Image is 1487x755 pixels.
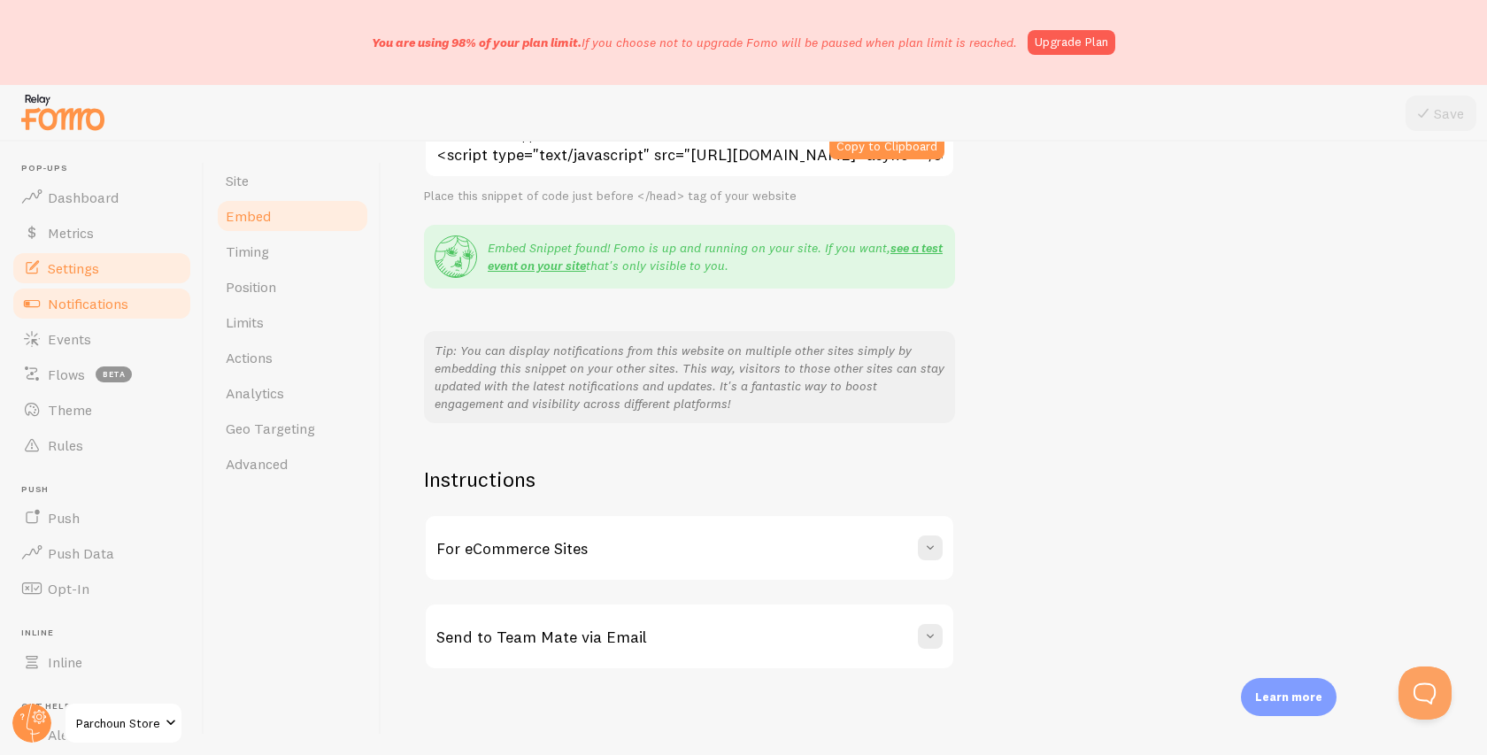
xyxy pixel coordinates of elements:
[11,535,193,571] a: Push Data
[11,644,193,680] a: Inline
[829,135,944,159] button: Copy to Clipboard
[11,321,193,357] a: Events
[488,239,944,274] p: Embed Snippet found! Fomo is up and running on your site. If you want, that's only visible to you.
[215,234,370,269] a: Timing
[11,428,193,463] a: Rules
[226,172,249,189] span: Site
[1028,30,1115,55] a: Upgrade Plan
[48,509,80,527] span: Push
[435,342,944,412] p: Tip: You can display notifications from this website on multiple other sites simply by embedding ...
[1255,689,1322,705] p: Learn more
[488,240,943,273] a: see a test event on your site
[436,538,588,559] h3: For eCommerce Sites
[48,544,114,562] span: Push Data
[226,278,276,296] span: Position
[11,250,193,286] a: Settings
[48,189,119,206] span: Dashboard
[226,349,273,366] span: Actions
[372,34,1017,51] p: If you choose not to upgrade Fomo will be paused when plan limit is reached.
[11,180,193,215] a: Dashboard
[372,35,582,50] span: You are using 98% of your plan limit.
[215,163,370,198] a: Site
[11,500,193,535] a: Push
[215,269,370,304] a: Position
[11,215,193,250] a: Metrics
[48,295,128,312] span: Notifications
[226,455,288,473] span: Advanced
[11,571,193,606] a: Opt-In
[76,713,160,734] span: Parchoun Store
[424,466,955,493] h2: Instructions
[48,224,94,242] span: Metrics
[64,702,183,744] a: Parchoun Store
[215,340,370,375] a: Actions
[19,89,107,135] img: fomo-relay-logo-orange.svg
[226,207,271,225] span: Embed
[21,484,193,496] span: Push
[215,375,370,411] a: Analytics
[48,330,91,348] span: Events
[215,411,370,446] a: Geo Targeting
[226,384,284,402] span: Analytics
[1398,666,1452,720] iframe: Help Scout Beacon - Open
[215,198,370,234] a: Embed
[48,653,82,671] span: Inline
[215,304,370,340] a: Limits
[21,163,193,174] span: Pop-ups
[11,392,193,428] a: Theme
[21,701,193,713] span: Get Help
[21,628,193,639] span: Inline
[48,259,99,277] span: Settings
[226,243,269,260] span: Timing
[11,357,193,392] a: Flows beta
[48,436,83,454] span: Rules
[226,313,264,331] span: Limits
[215,446,370,482] a: Advanced
[424,189,955,204] div: Place this snippet of code just before </head> tag of your website
[48,401,92,419] span: Theme
[226,420,315,437] span: Geo Targeting
[436,627,647,647] h3: Send to Team Mate via Email
[96,366,132,382] span: beta
[11,286,193,321] a: Notifications
[48,366,85,383] span: Flows
[48,580,89,597] span: Opt-In
[1241,678,1337,716] div: Learn more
